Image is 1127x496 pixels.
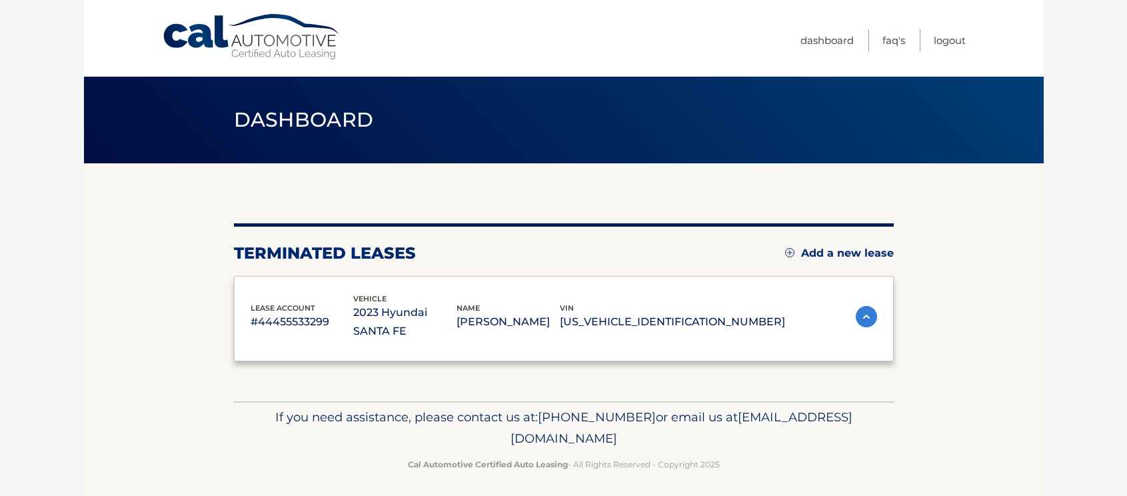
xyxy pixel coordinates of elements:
p: 2023 Hyundai SANTA FE [353,303,457,341]
span: [EMAIL_ADDRESS][DOMAIN_NAME] [511,409,852,446]
a: FAQ's [882,29,905,51]
span: vehicle [353,294,387,303]
img: accordion-active.svg [856,306,877,327]
a: Dashboard [800,29,854,51]
span: lease account [251,303,315,313]
span: [PHONE_NUMBER] [538,409,656,425]
span: vin [560,303,574,313]
p: [PERSON_NAME] [457,313,560,331]
p: If you need assistance, please contact us at: or email us at [243,407,885,449]
span: Dashboard [234,107,374,132]
strong: Cal Automotive Certified Auto Leasing [408,459,568,469]
span: name [457,303,480,313]
p: - All Rights Reserved - Copyright 2025 [243,457,885,471]
h2: terminated leases [234,243,416,263]
p: #44455533299 [251,313,354,331]
a: Logout [934,29,966,51]
img: add.svg [785,248,794,257]
a: Cal Automotive [162,13,342,61]
p: [US_VEHICLE_IDENTIFICATION_NUMBER] [560,313,785,331]
a: Add a new lease [785,247,894,260]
